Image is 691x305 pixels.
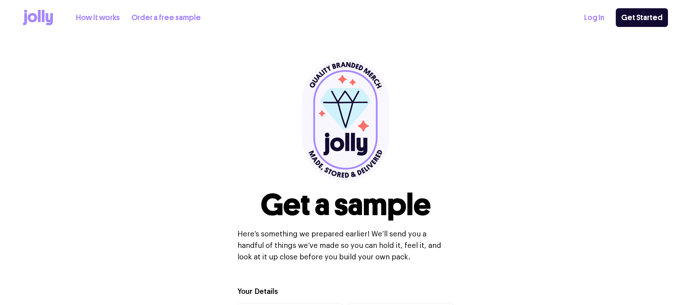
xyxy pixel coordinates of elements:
[238,287,278,297] label: Your Details
[616,8,668,27] a: Get Started
[238,228,453,263] p: Here’s something we prepared earlier! We’ll send you a handful of things we’ve made so you can ho...
[131,12,201,24] a: Order a free sample
[76,12,120,24] a: How it works
[261,190,431,220] h1: Get a sample
[584,12,604,24] a: Log In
